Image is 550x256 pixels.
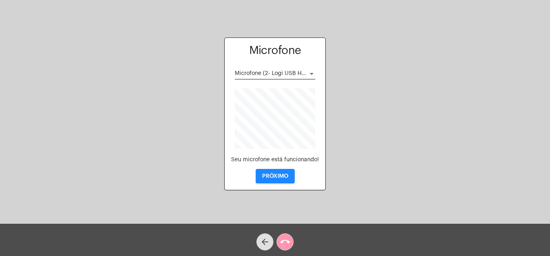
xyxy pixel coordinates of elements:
[235,71,322,76] span: Microfone (2- Logi USB Headset)
[262,173,288,179] span: PRÓXIMO
[260,237,270,247] mat-icon: arrow_back
[231,44,319,57] h1: Microfone
[231,157,319,163] div: Seu microfone está funcionando!
[280,237,290,247] mat-icon: call_end
[256,169,295,183] button: PRÓXIMO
